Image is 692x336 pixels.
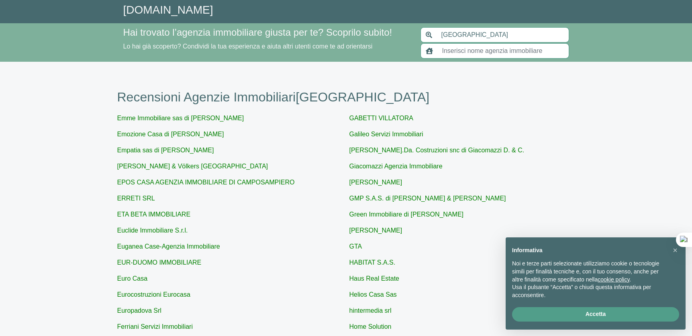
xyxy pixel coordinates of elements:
a: Euro Casa [117,275,148,282]
a: Euganea Case-Agenzia Immobiliare [117,243,220,250]
a: Euclide Immobiliare S.r.l. [117,227,188,234]
a: Haus Real Estate [349,275,400,282]
a: GTA [349,243,362,250]
span: × [673,246,678,255]
a: Galileo Servizi Immobiliari [349,131,423,138]
a: Green Immobiliare di [PERSON_NAME] [349,211,464,218]
a: Emozione Casa di [PERSON_NAME] [117,131,224,138]
a: [PERSON_NAME] & Völkers [GEOGRAPHIC_DATA] [117,163,268,170]
a: [PERSON_NAME] [349,179,402,186]
p: Noi e terze parti selezionate utilizziamo cookie o tecnologie simili per finalità tecniche e, con... [512,260,666,283]
a: GMP S.A.S. di [PERSON_NAME] & [PERSON_NAME] [349,195,506,202]
h2: Informativa [512,247,666,254]
a: EPOS CASA AGENZIA IMMOBILIARE DI CAMPOSAMPIERO [117,179,295,186]
a: Helios Casa Sas [349,291,397,298]
button: Chiudi questa informativa [669,244,682,257]
a: EUR-DUOMO IMMOBILIARE [117,259,202,266]
a: hintermedia srl [349,307,392,314]
button: Accetta [512,307,679,322]
input: Inserisci nome agenzia immobiliare [437,43,569,59]
a: [DOMAIN_NAME] [123,4,213,16]
a: [PERSON_NAME].Da. Costruzioni snc di Giacomazzi D. & C. [349,147,525,154]
a: HABITAT S.A.S. [349,259,396,266]
a: cookie policy - il link si apre in una nuova scheda [598,276,629,283]
a: Giacomazzi Agenzia Immobiliare [349,163,443,170]
input: Inserisci area di ricerca (Comune o Provincia) [437,27,569,43]
p: Usa il pulsante “Accetta” o chiudi questa informativa per acconsentire. [512,283,666,299]
h4: Hai trovato l’agenzia immobiliare giusta per te? Scoprilo subito! [123,27,411,38]
a: ERRETI SRL [117,195,155,202]
a: Home Solution [349,323,392,330]
a: Europadova Srl [117,307,161,314]
a: GABETTI VILLATORA [349,115,413,121]
a: Emme Immobiliare sas di [PERSON_NAME] [117,115,244,121]
h1: Recensioni Agenzie Immobiliari [GEOGRAPHIC_DATA] [117,89,575,105]
a: [PERSON_NAME] [349,227,402,234]
a: Eurocostruzioni Eurocasa [117,291,190,298]
a: ETA BETA IMMOBILIARE [117,211,191,218]
a: Ferriani Servizi Immobiliari [117,323,193,330]
p: Lo hai già scoperto? Condividi la tua esperienza e aiuta altri utenti come te ad orientarsi [123,42,411,51]
a: Empatia sas di [PERSON_NAME] [117,147,214,154]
